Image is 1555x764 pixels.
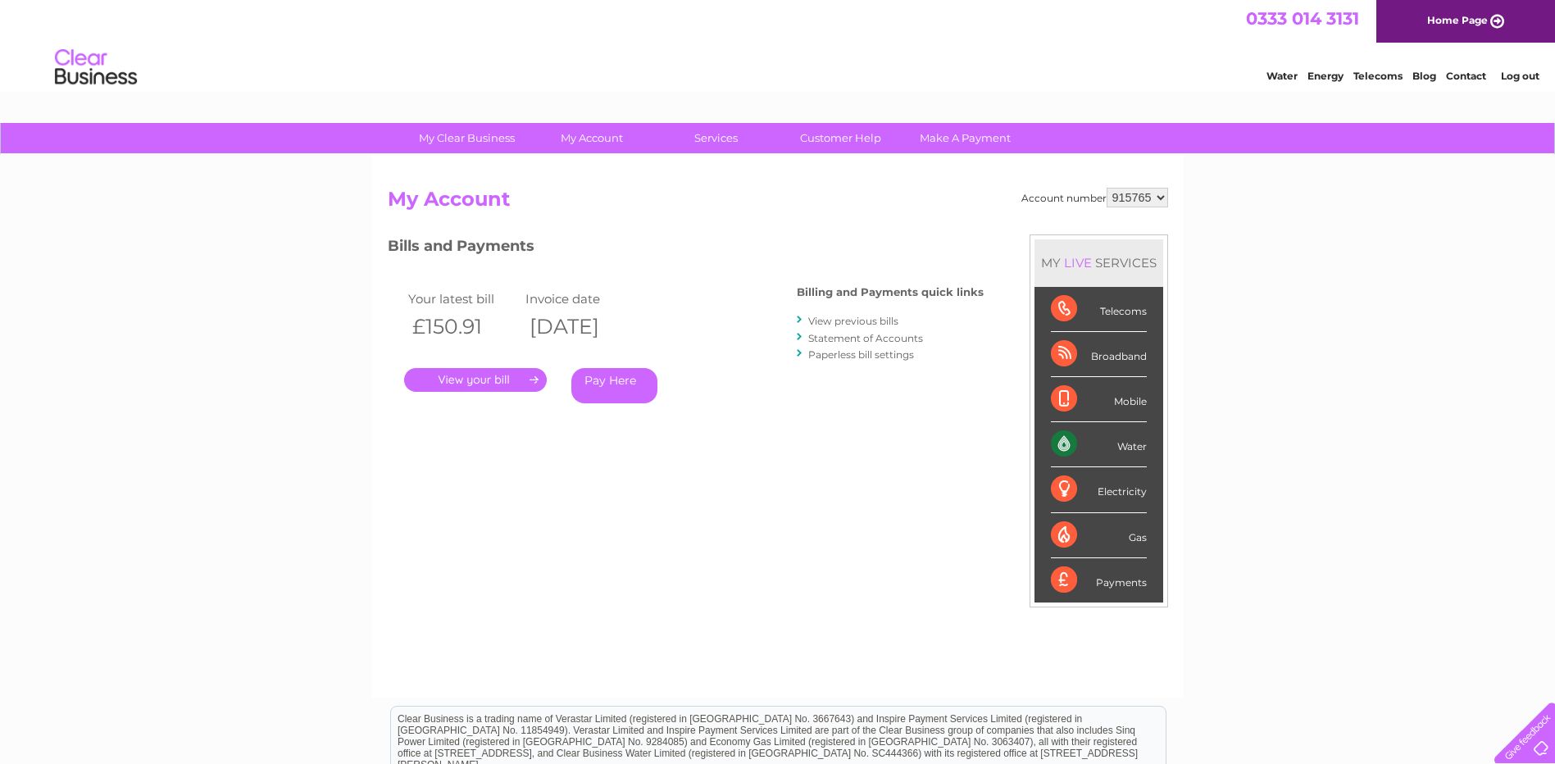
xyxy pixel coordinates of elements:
[1034,239,1163,286] div: MY SERVICES
[898,123,1033,153] a: Make A Payment
[1412,70,1436,82] a: Blog
[388,234,984,263] h3: Bills and Payments
[1051,332,1147,377] div: Broadband
[1446,70,1486,82] a: Contact
[1051,513,1147,558] div: Gas
[1051,467,1147,512] div: Electricity
[1021,188,1168,207] div: Account number
[391,9,1166,80] div: Clear Business is a trading name of Verastar Limited (registered in [GEOGRAPHIC_DATA] No. 3667643...
[808,332,923,344] a: Statement of Accounts
[808,348,914,361] a: Paperless bill settings
[1051,287,1147,332] div: Telecoms
[1353,70,1403,82] a: Telecoms
[388,188,1168,219] h2: My Account
[404,288,522,310] td: Your latest bill
[1501,70,1539,82] a: Log out
[773,123,908,153] a: Customer Help
[521,310,639,343] th: [DATE]
[1051,558,1147,603] div: Payments
[1051,377,1147,422] div: Mobile
[1051,422,1147,467] div: Water
[1266,70,1298,82] a: Water
[521,288,639,310] td: Invoice date
[1061,255,1095,271] div: LIVE
[399,123,534,153] a: My Clear Business
[54,43,138,93] img: logo.png
[1307,70,1344,82] a: Energy
[571,368,657,403] a: Pay Here
[524,123,659,153] a: My Account
[404,368,547,392] a: .
[797,286,984,298] h4: Billing and Payments quick links
[808,315,898,327] a: View previous bills
[404,310,522,343] th: £150.91
[1246,8,1359,29] a: 0333 014 3131
[648,123,784,153] a: Services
